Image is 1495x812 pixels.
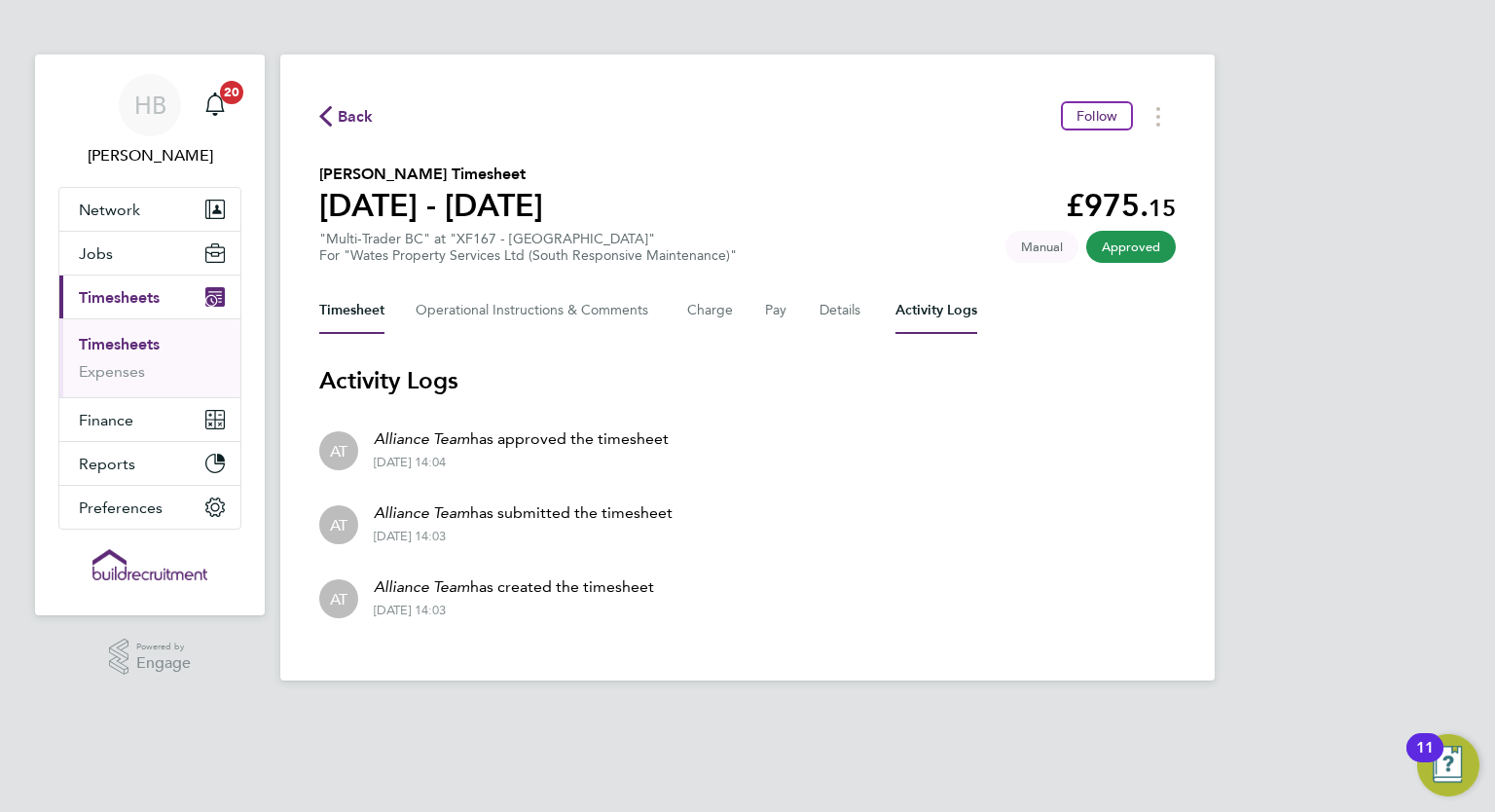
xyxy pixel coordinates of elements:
span: 15 [1149,194,1176,222]
div: [DATE] 14:03 [374,603,654,618]
h1: [DATE] - [DATE] [319,186,543,225]
span: AT [330,440,347,461]
span: Network [79,201,140,219]
div: Alliance Team [319,505,358,544]
div: [DATE] 14:03 [374,529,673,544]
div: Alliance Team [319,579,358,618]
span: Back [338,105,374,129]
app-decimal: £975. [1066,187,1176,224]
a: Timesheets [79,335,160,353]
span: This timesheet has been approved. [1086,231,1176,263]
div: "Multi-Trader BC" at "XF167 - [GEOGRAPHIC_DATA]" [319,231,737,264]
div: [DATE] 14:04 [374,455,669,470]
nav: Main navigation [35,55,265,615]
span: Preferences [79,498,163,517]
button: Timesheets Menu [1141,101,1176,131]
span: Reports [79,455,135,473]
span: AT [330,588,347,609]
button: Pay [765,287,788,334]
button: Details [820,287,864,334]
a: HB[PERSON_NAME] [58,74,241,167]
span: Hayley Barrance [58,144,241,167]
button: Timesheets [59,276,240,318]
em: Alliance Team [374,429,470,448]
em: Alliance Team [374,503,470,522]
a: Go to home page [58,549,241,580]
span: 20 [220,81,243,104]
div: Alliance Team [319,431,358,470]
span: Engage [136,655,191,672]
p: has created the timesheet [374,575,654,599]
button: Reports [59,442,240,485]
p: has approved the timesheet [374,427,669,451]
button: Follow [1061,101,1133,130]
a: Powered byEngage [109,639,192,676]
img: buildrec-logo-retina.png [92,549,207,580]
button: Operational Instructions & Comments [416,287,656,334]
em: Alliance Team [374,577,470,596]
h2: [PERSON_NAME] Timesheet [319,163,543,186]
a: 20 [196,74,235,136]
p: has submitted the timesheet [374,501,673,525]
button: Jobs [59,232,240,275]
span: Jobs [79,244,113,263]
button: Activity Logs [895,287,977,334]
span: AT [330,514,347,535]
button: Preferences [59,486,240,529]
button: Open Resource Center, 11 new notifications [1417,734,1479,796]
div: Timesheets [59,318,240,397]
button: Timesheet [319,287,384,334]
span: Finance [79,411,133,429]
span: This timesheet was manually created. [1005,231,1078,263]
span: HB [134,92,166,118]
div: 11 [1416,748,1434,773]
button: Back [319,104,374,129]
button: Charge [687,287,734,334]
div: For "Wates Property Services Ltd (South Responsive Maintenance)" [319,247,737,264]
button: Finance [59,398,240,441]
span: Follow [1076,107,1117,125]
a: Expenses [79,362,145,381]
h3: Activity Logs [319,365,1176,396]
span: Powered by [136,639,191,655]
button: Network [59,188,240,231]
span: Timesheets [79,288,160,307]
